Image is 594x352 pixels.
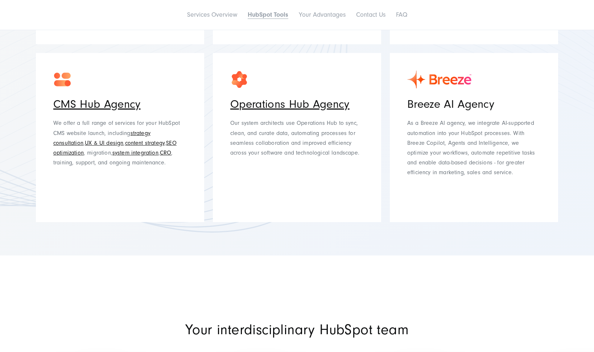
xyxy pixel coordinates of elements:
a: CMS Hub Agency [53,98,140,111]
span: , [165,140,166,146]
a: Your Advantages [299,11,346,19]
a: CRO [160,150,171,156]
a: strategy consultation [53,130,150,146]
a: FAQ [396,11,407,19]
a: HubSpot Tools [248,11,288,19]
a: Contact Us [356,11,385,19]
h3: Breeze AI Agency [407,97,541,111]
span: , [83,140,85,146]
span: We offer a full range of services for your HubSpot CMS website launch, including [53,120,180,136]
span: , migration, [84,150,112,156]
span: , [123,140,125,146]
img: Breeze AI Agency Logo [407,70,471,89]
p: As a Breeze AI agency, we integrate AI-supported automation into your HubSpot processes. With Bre... [407,118,541,177]
a: content strategy [125,140,165,146]
span: , [158,150,160,156]
a: Operations Hub Agency [230,98,350,111]
a: UX & UI design [85,140,123,146]
span: Our system architects use Operations Hub to sync, clean, and curate data, automating processes fo... [230,120,359,156]
a: SEO optimization [53,140,177,156]
a: system integration [112,150,158,156]
img: HubSpot Operations Hub Icon - HubSpot CRM partner Agentur SUNZINET [230,70,248,89]
img: HubSpot CMS Hub Icon - HubSpot CRM partner Agentur SUNZINET [53,70,71,89]
h2: Your interdisciplinary HubSpot team [134,323,460,337]
a: Services Overview [187,11,237,19]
